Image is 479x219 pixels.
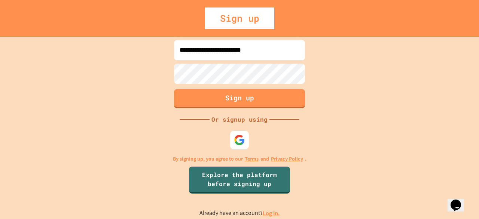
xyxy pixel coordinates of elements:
[205,7,274,29] div: Sign up
[271,155,303,163] a: Privacy Policy
[199,209,280,218] p: Already have an account?
[189,167,290,194] a: Explore the platform before signing up
[234,134,245,146] img: google-icon.svg
[448,189,472,212] iframe: chat widget
[245,155,259,163] a: Terms
[173,155,306,163] p: By signing up, you agree to our and .
[263,209,280,217] a: Log in.
[210,115,269,124] div: Or signup using
[174,89,305,108] button: Sign up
